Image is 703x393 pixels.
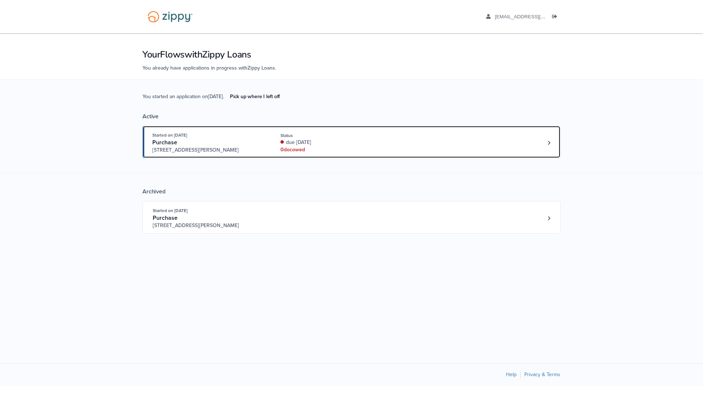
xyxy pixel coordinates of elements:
[143,7,197,26] img: Logo
[142,65,276,71] span: You already have applications in progress with Zippy Loans .
[142,93,286,113] span: You started an application on [DATE] .
[142,201,561,234] a: Open loan 3802615
[543,137,554,148] a: Loan number 4228033
[152,133,187,138] span: Started on [DATE]
[153,214,178,222] span: Purchase
[280,132,378,139] div: Status
[142,188,561,195] div: Archived
[152,139,177,146] span: Purchase
[142,113,561,120] div: Active
[543,213,554,224] a: Loan number 3802615
[280,146,378,153] div: 0 doc owed
[152,147,264,154] span: [STREET_ADDRESS][PERSON_NAME]
[153,208,187,213] span: Started on [DATE]
[506,371,517,378] a: Help
[142,48,561,61] h1: Your Flows with Zippy Loans
[495,14,579,19] span: aaboley88@icloud.com
[524,371,560,378] a: Privacy & Terms
[142,126,561,158] a: Open loan 4228033
[280,139,378,146] div: due [DATE]
[486,14,579,21] a: edit profile
[153,222,264,229] span: [STREET_ADDRESS][PERSON_NAME]
[224,90,286,103] a: Pick up where I left off
[552,14,560,21] a: Log out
